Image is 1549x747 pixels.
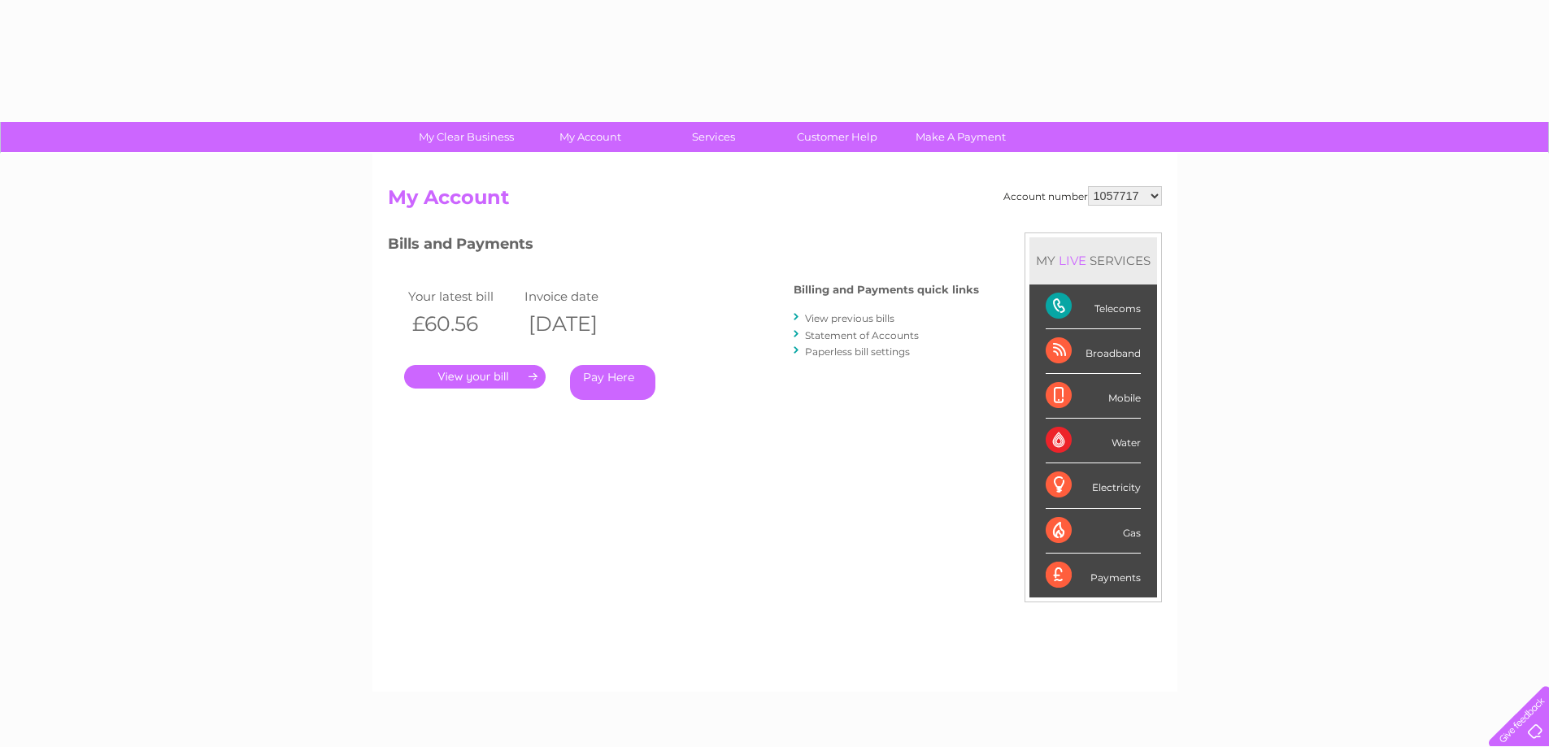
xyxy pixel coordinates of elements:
a: Make A Payment [894,122,1028,152]
h3: Bills and Payments [388,232,979,261]
h4: Billing and Payments quick links [794,284,979,296]
a: Customer Help [770,122,904,152]
div: Payments [1046,554,1141,597]
th: [DATE] [520,307,637,341]
th: £60.56 [404,307,521,341]
div: MY SERVICES [1029,237,1157,284]
a: Statement of Accounts [805,329,919,341]
a: My Account [523,122,657,152]
a: Services [646,122,781,152]
div: Mobile [1046,374,1141,419]
div: Telecoms [1046,284,1141,329]
div: Electricity [1046,463,1141,508]
td: Invoice date [520,285,637,307]
a: My Clear Business [399,122,533,152]
div: Broadband [1046,329,1141,374]
div: Water [1046,419,1141,463]
a: Pay Here [570,365,655,400]
a: Paperless bill settings [805,345,910,358]
div: Gas [1046,509,1141,554]
a: . [404,365,546,389]
div: Account number [1003,186,1162,206]
div: LIVE [1055,253,1090,268]
td: Your latest bill [404,285,521,307]
h2: My Account [388,186,1162,217]
a: View previous bills [805,312,894,324]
